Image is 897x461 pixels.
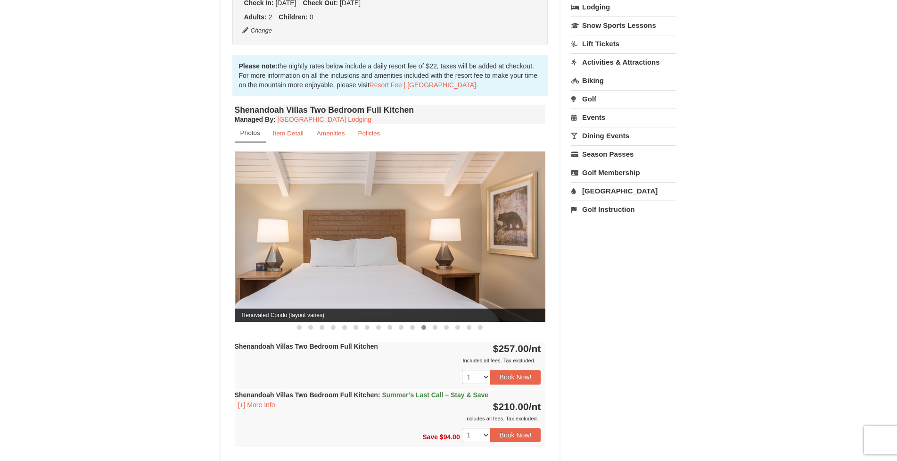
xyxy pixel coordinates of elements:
strong: Shenandoah Villas Two Bedroom Full Kitchen [235,391,489,399]
small: Photos [240,129,260,136]
span: 2 [269,13,272,21]
button: Book Now! [490,370,541,384]
span: $210.00 [493,401,529,412]
button: Change [242,25,273,36]
span: : [378,391,380,399]
a: Season Passes [571,145,676,163]
span: Renovated Condo (layout varies) [235,309,545,322]
a: Biking [571,72,676,89]
div: Includes all fees. Tax excluded. [235,356,541,365]
a: Resort Fee | [GEOGRAPHIC_DATA] [370,81,476,89]
button: Book Now! [490,428,541,442]
a: Dining Events [571,127,676,144]
a: [GEOGRAPHIC_DATA] [571,182,676,200]
span: $94.00 [440,433,460,440]
span: Save [422,433,438,440]
strong: Shenandoah Villas Two Bedroom Full Kitchen [235,343,378,350]
a: Item Detail [267,124,310,142]
small: Amenities [317,130,345,137]
a: Policies [352,124,386,142]
div: the nightly rates below include a daily resort fee of $22, taxes will be added at checkout. For m... [232,55,548,96]
h4: Shenandoah Villas Two Bedroom Full Kitchen [235,105,546,115]
a: Snow Sports Lessons [571,17,676,34]
div: Includes all fees. Tax excluded. [235,414,541,423]
a: Photos [235,124,266,142]
strong: $257.00 [493,343,541,354]
small: Policies [358,130,380,137]
a: Golf [571,90,676,108]
span: /nt [529,343,541,354]
span: Summer’s Last Call – Stay & Save [382,391,488,399]
strong: Adults: [244,13,267,21]
a: Activities & Attractions [571,53,676,71]
small: Item Detail [273,130,304,137]
a: Lift Tickets [571,35,676,52]
a: Events [571,109,676,126]
strong: Children: [279,13,307,21]
span: 0 [310,13,313,21]
a: [GEOGRAPHIC_DATA] Lodging [278,116,371,123]
a: Amenities [311,124,351,142]
span: Managed By [235,116,273,123]
strong: Please note: [239,62,278,70]
strong: : [235,116,276,123]
a: Golf Instruction [571,201,676,218]
span: /nt [529,401,541,412]
a: Golf Membership [571,164,676,181]
img: Renovated Condo (layout varies) [235,151,545,322]
button: [+] More Info [235,400,279,410]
